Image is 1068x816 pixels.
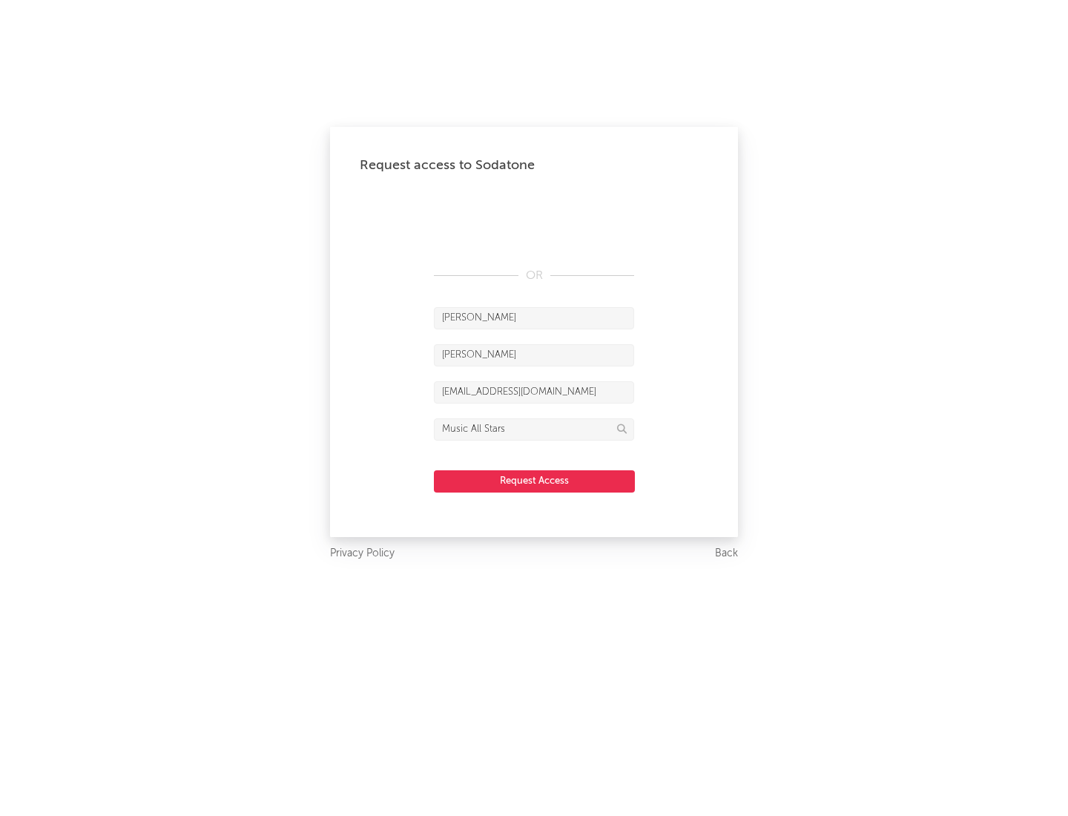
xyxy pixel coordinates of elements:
div: OR [434,267,634,285]
input: Email [434,381,634,404]
input: Last Name [434,344,634,366]
a: Back [715,544,738,563]
input: First Name [434,307,634,329]
div: Request access to Sodatone [360,157,708,174]
input: Division [434,418,634,441]
a: Privacy Policy [330,544,395,563]
button: Request Access [434,470,635,493]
